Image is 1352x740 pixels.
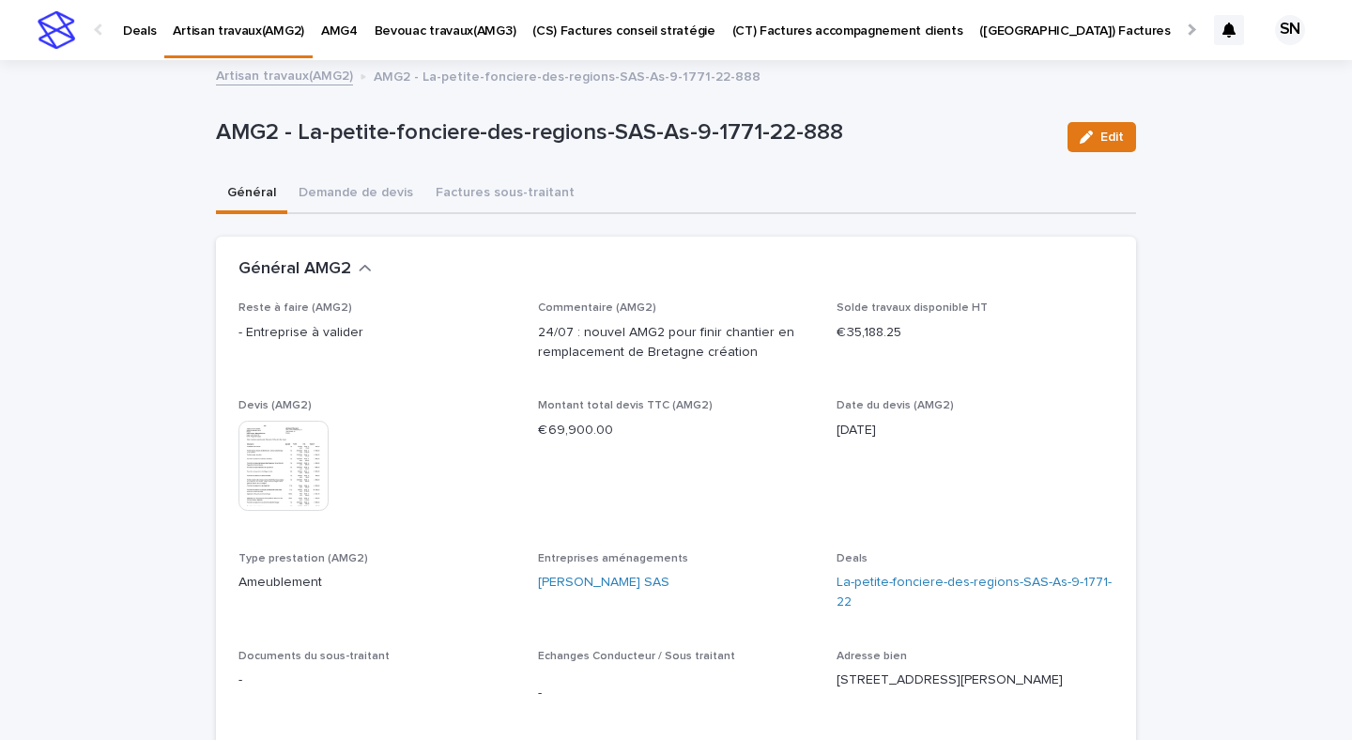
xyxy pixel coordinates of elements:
button: Edit [1068,122,1136,152]
span: Devis (AMG2) [238,400,312,411]
span: Entreprises aménagements [538,553,688,564]
p: - [538,684,815,703]
p: [STREET_ADDRESS][PERSON_NAME] [837,671,1114,690]
span: Reste à faire (AMG2) [238,302,352,314]
a: La-petite-fonciere-des-regions-SAS-As-9-1771-22 [837,573,1114,612]
span: Adresse bien [837,651,907,662]
p: [DATE] [837,421,1114,440]
p: - [238,671,515,690]
a: Artisan travaux(AMG2) [216,64,353,85]
span: Deals [837,553,868,564]
a: [PERSON_NAME] SAS [538,573,669,593]
span: Echanges Conducteur / Sous traitant [538,651,735,662]
button: Factures sous-traitant [424,175,586,214]
p: € 35,188.25 [837,323,1114,343]
span: Documents du sous-traitant [238,651,390,662]
button: Demande de devis [287,175,424,214]
span: Solde travaux disponible HT [837,302,988,314]
p: - Entreprise à valider [238,323,515,343]
button: Général [216,175,287,214]
p: € 69,900.00 [538,421,815,440]
img: stacker-logo-s-only.png [38,11,75,49]
h2: Général AMG2 [238,259,351,280]
span: Date du devis (AMG2) [837,400,954,411]
p: AMG2 - La-petite-fonciere-des-regions-SAS-As-9-1771-22-888 [216,119,1052,146]
span: Type prestation (AMG2) [238,553,368,564]
p: AMG2 - La-petite-fonciere-des-regions-SAS-As-9-1771-22-888 [374,65,760,85]
p: 24/07 : nouvel AMG2 pour finir chantier en remplacement de Bretagne création [538,323,815,362]
div: SN [1275,15,1305,45]
span: Commentaire (AMG2) [538,302,656,314]
span: Edit [1100,131,1124,144]
p: Ameublement [238,573,515,593]
span: Montant total devis TTC (AMG2) [538,400,713,411]
button: Général AMG2 [238,259,372,280]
